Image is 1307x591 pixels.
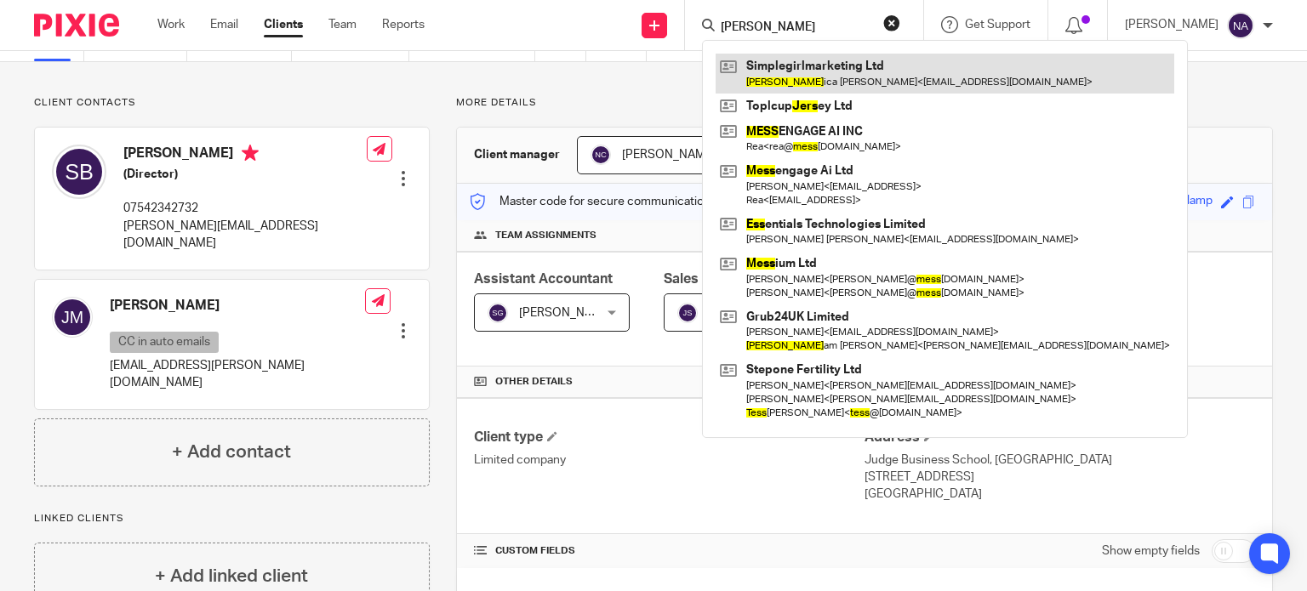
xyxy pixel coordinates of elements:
[157,16,185,33] a: Work
[242,145,259,162] i: Primary
[495,229,596,242] span: Team assignments
[34,512,430,526] p: Linked clients
[474,452,865,469] p: Limited company
[865,486,1255,503] p: [GEOGRAPHIC_DATA]
[264,16,303,33] a: Clients
[123,166,367,183] h5: (Director)
[622,149,716,161] span: [PERSON_NAME]
[210,16,238,33] a: Email
[488,303,508,323] img: svg%3E
[110,332,219,353] p: CC in auto emails
[865,469,1255,486] p: [STREET_ADDRESS]
[328,16,357,33] a: Team
[1125,16,1219,33] p: [PERSON_NAME]
[865,452,1255,469] p: Judge Business School, [GEOGRAPHIC_DATA]
[1102,543,1200,560] label: Show empty fields
[664,272,748,286] span: Sales Person
[110,357,365,392] p: [EMAIL_ADDRESS][PERSON_NAME][DOMAIN_NAME]
[474,544,865,558] h4: CUSTOM FIELDS
[591,145,611,165] img: svg%3E
[123,145,367,166] h4: [PERSON_NAME]
[1227,12,1254,39] img: svg%3E
[883,14,900,31] button: Clear
[456,96,1273,110] p: More details
[382,16,425,33] a: Reports
[865,429,1255,446] h4: Address
[677,303,698,323] img: svg%3E
[519,307,613,319] span: [PERSON_NAME]
[110,297,365,315] h4: [PERSON_NAME]
[34,96,430,110] p: Client contacts
[123,200,367,217] p: 07542342732
[34,14,119,37] img: Pixie
[52,297,93,338] img: svg%3E
[172,439,291,465] h4: + Add contact
[719,20,872,36] input: Search
[474,429,865,446] h4: Client type
[123,218,367,253] p: [PERSON_NAME][EMAIL_ADDRESS][DOMAIN_NAME]
[52,145,106,199] img: svg%3E
[474,146,560,163] h3: Client manager
[470,193,763,210] p: Master code for secure communications and files
[965,19,1030,31] span: Get Support
[474,272,613,286] span: Assistant Accountant
[155,563,308,589] h4: + Add linked client
[495,375,573,389] span: Other details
